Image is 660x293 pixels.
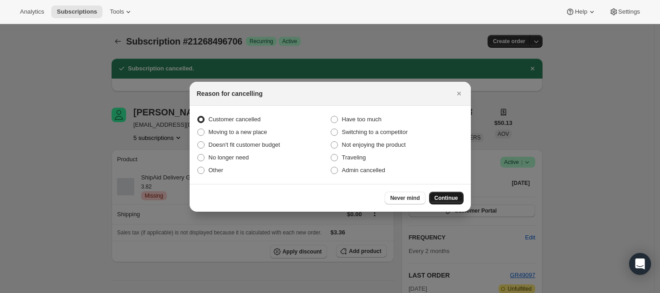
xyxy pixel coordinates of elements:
[560,5,601,18] button: Help
[342,129,408,135] span: Switching to a competitor
[57,8,97,15] span: Subscriptions
[209,141,280,148] span: Doesn't fit customer budget
[575,8,587,15] span: Help
[197,89,263,98] h2: Reason for cancelling
[435,194,458,202] span: Continue
[104,5,138,18] button: Tools
[51,5,103,18] button: Subscriptions
[429,192,464,204] button: Continue
[209,129,267,135] span: Moving to a new place
[20,8,44,15] span: Analytics
[342,141,406,148] span: Not enjoying the product
[629,253,651,275] div: Open Intercom Messenger
[209,167,224,174] span: Other
[342,167,385,174] span: Admin cancelled
[209,154,249,161] span: No longer need
[209,116,261,123] span: Customer cancelled
[604,5,645,18] button: Settings
[453,87,465,100] button: Close
[342,116,381,123] span: Have too much
[390,194,420,202] span: Never mind
[385,192,425,204] button: Never mind
[15,5,49,18] button: Analytics
[110,8,124,15] span: Tools
[618,8,640,15] span: Settings
[342,154,366,161] span: Traveling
